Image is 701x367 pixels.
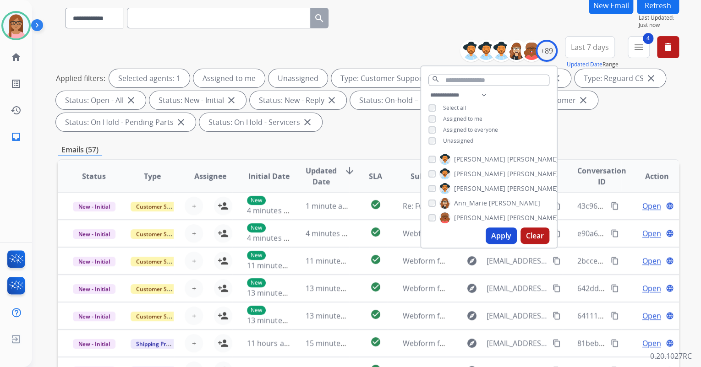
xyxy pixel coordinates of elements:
span: [EMAIL_ADDRESS][DOMAIN_NAME] [486,255,547,266]
span: Shipping Protection [131,339,193,349]
span: Assigned to everyone [443,126,498,134]
mat-icon: check_circle [370,227,381,237]
button: + [185,334,203,352]
p: New [247,223,266,232]
mat-icon: content_copy [611,339,619,347]
span: [PERSON_NAME] [489,199,540,208]
th: Action [621,160,679,192]
mat-icon: language [666,312,674,320]
button: + [185,307,203,325]
div: Assigned to me [193,69,265,87]
span: 11 minutes ago [247,260,300,270]
button: Last 7 days [565,36,615,58]
div: Status: On Hold - Pending Parts [56,113,196,131]
div: Status: New - Reply [250,91,346,109]
span: Open [642,228,661,239]
span: Customer Support [131,284,190,294]
span: + [192,200,196,211]
mat-icon: content_copy [611,202,619,210]
span: Unassigned [443,137,473,145]
span: Updated Date [306,165,337,187]
button: 4 [628,36,650,58]
button: + [185,252,203,270]
mat-icon: close [175,117,186,128]
span: [PERSON_NAME] [507,169,559,178]
span: + [192,283,196,294]
p: 0.20.1027RC [650,351,692,362]
div: +89 [536,40,558,62]
span: [PERSON_NAME] [454,155,505,164]
span: Last Updated: [639,14,679,22]
span: + [192,310,196,321]
mat-icon: check_circle [370,254,381,265]
mat-icon: explore [466,310,477,321]
span: [PERSON_NAME] [454,184,505,193]
mat-icon: person_add [218,283,229,294]
p: New [247,196,266,205]
mat-icon: content_copy [611,229,619,237]
span: Open [642,255,661,266]
span: New - Initial [73,257,115,266]
mat-icon: close [126,95,137,106]
mat-icon: content_copy [553,312,561,320]
span: [PERSON_NAME] [454,169,505,178]
span: [PERSON_NAME] [507,155,559,164]
p: New [247,306,266,315]
span: Last 7 days [571,45,609,49]
div: Type: Customer Support [331,69,447,87]
mat-icon: arrow_downward [344,165,355,176]
span: 4 minutes ago [306,228,355,238]
span: Customer Support [131,229,190,239]
span: Open [642,283,661,294]
span: 13 minutes ago [306,311,359,321]
mat-icon: close [646,73,657,84]
span: + [192,255,196,266]
mat-icon: menu [633,42,644,53]
mat-icon: explore [466,338,477,349]
span: 4 [643,33,653,44]
p: New [247,251,266,260]
mat-icon: search [432,75,440,83]
mat-icon: check_circle [370,309,381,320]
span: Customer Support [131,312,190,321]
span: 1 minute ago [306,201,351,211]
span: New - Initial [73,229,115,239]
mat-icon: language [666,202,674,210]
span: 4 minutes ago [247,233,296,243]
p: Applied filters: [56,73,105,84]
span: Range [567,60,619,68]
span: Initial Date [248,171,289,182]
span: Webform from [EMAIL_ADDRESS][DOMAIN_NAME] on [DATE] [402,256,610,266]
span: [PERSON_NAME] [507,184,559,193]
button: + [185,224,203,243]
mat-icon: person_add [218,310,229,321]
mat-icon: language [666,339,674,347]
mat-icon: home [11,52,22,63]
span: Open [642,310,661,321]
mat-icon: close [578,95,589,106]
span: Open [642,200,661,211]
span: [PERSON_NAME] [507,213,559,222]
span: Type [144,171,161,182]
mat-icon: content_copy [611,284,619,292]
div: Status: Open - All [56,91,146,109]
span: Assignee [194,171,226,182]
mat-icon: content_copy [611,312,619,320]
span: Customer Support [131,202,190,211]
span: 13 minutes ago [247,288,300,298]
mat-icon: history [11,105,22,116]
mat-icon: close [226,95,237,106]
mat-icon: content_copy [553,257,561,265]
mat-icon: language [666,284,674,292]
mat-icon: content_copy [553,202,561,210]
button: + [185,197,203,215]
span: Just now [639,22,679,29]
mat-icon: content_copy [611,257,619,265]
mat-icon: close [326,95,337,106]
div: Selected agents: 1 [109,69,190,87]
span: 13 minutes ago [306,283,359,293]
span: Webform from [EMAIL_ADDRESS][DOMAIN_NAME] on [DATE] [402,283,610,293]
mat-icon: check_circle [370,199,381,210]
mat-icon: close [302,117,313,128]
span: Customer Support [131,257,190,266]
